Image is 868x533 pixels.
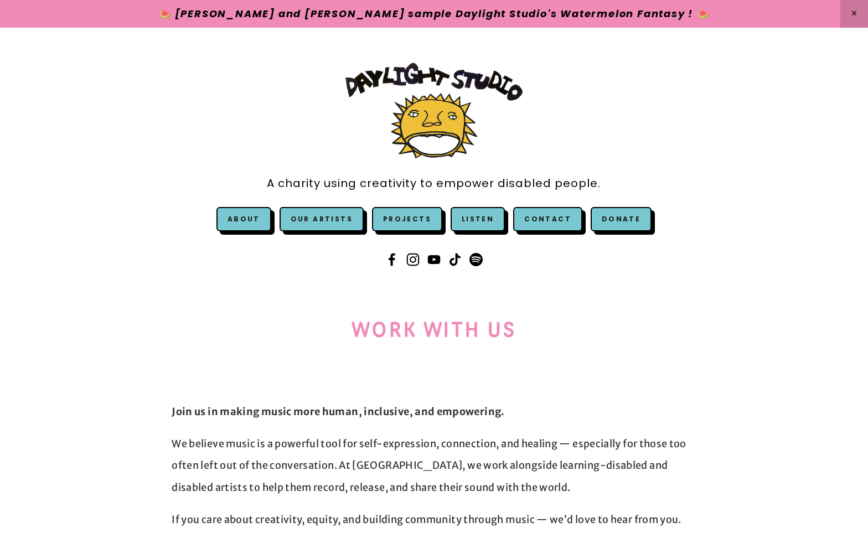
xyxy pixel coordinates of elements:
[267,171,601,196] a: A charity using creativity to empower disabled people.
[591,207,652,231] a: Donate
[462,214,494,224] a: Listen
[172,509,696,531] p: If you care about creativity, equity, and building community through music — we’d love to hear fr...
[372,207,442,231] a: Projects
[228,214,260,224] a: About
[172,316,696,341] h1: Work with us
[172,433,696,499] p: We believe music is a powerful tool for self-expression, connection, and healing — especially for...
[345,63,523,158] img: Daylight Studio
[172,405,504,418] strong: Join us in making music more human, inclusive, and empowering.
[280,207,364,231] a: Our Artists
[513,207,582,231] a: Contact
